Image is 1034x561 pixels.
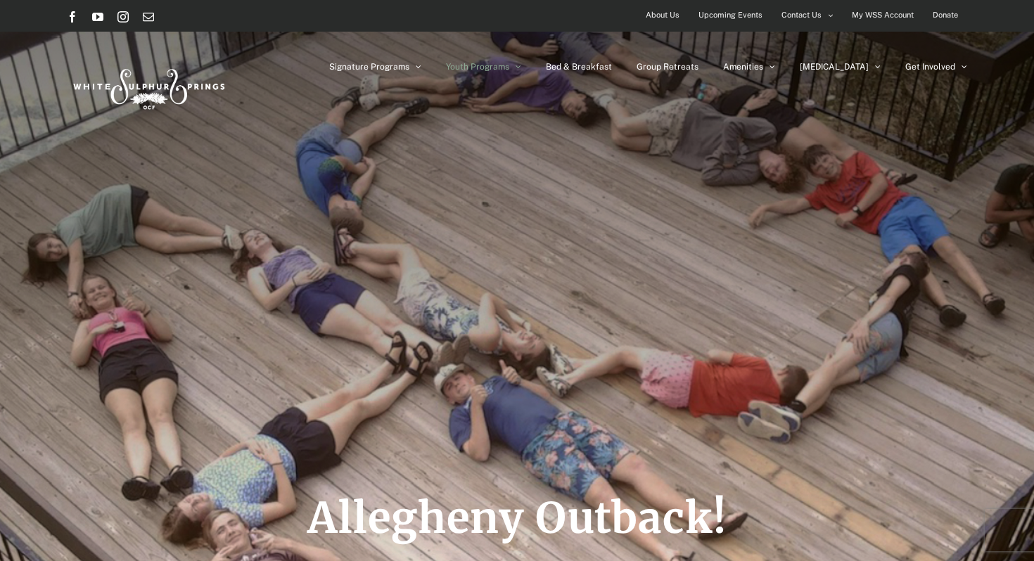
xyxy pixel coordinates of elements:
a: [MEDICAL_DATA] [800,32,881,102]
a: Youth Programs [446,32,521,102]
a: Bed & Breakfast [546,32,612,102]
a: Email [143,11,154,22]
a: Facebook [67,11,78,22]
span: About Us [646,5,679,25]
span: Group Retreats [637,63,698,71]
span: [MEDICAL_DATA] [800,63,869,71]
a: Group Retreats [637,32,698,102]
span: Contact Us [781,5,822,25]
a: Instagram [117,11,129,22]
span: Donate [933,5,958,25]
nav: Main Menu [329,32,967,102]
span: Signature Programs [329,63,409,71]
span: Allegheny Outback! [307,491,727,544]
span: Amenities [723,63,763,71]
a: YouTube [92,11,103,22]
a: Get Involved [905,32,967,102]
span: My WSS Account [852,5,914,25]
span: Youth Programs [446,63,509,71]
span: Bed & Breakfast [546,63,612,71]
span: Get Involved [905,63,955,71]
span: Upcoming Events [698,5,762,25]
a: Amenities [723,32,775,102]
img: White Sulphur Springs Logo [67,53,229,120]
a: Signature Programs [329,32,421,102]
